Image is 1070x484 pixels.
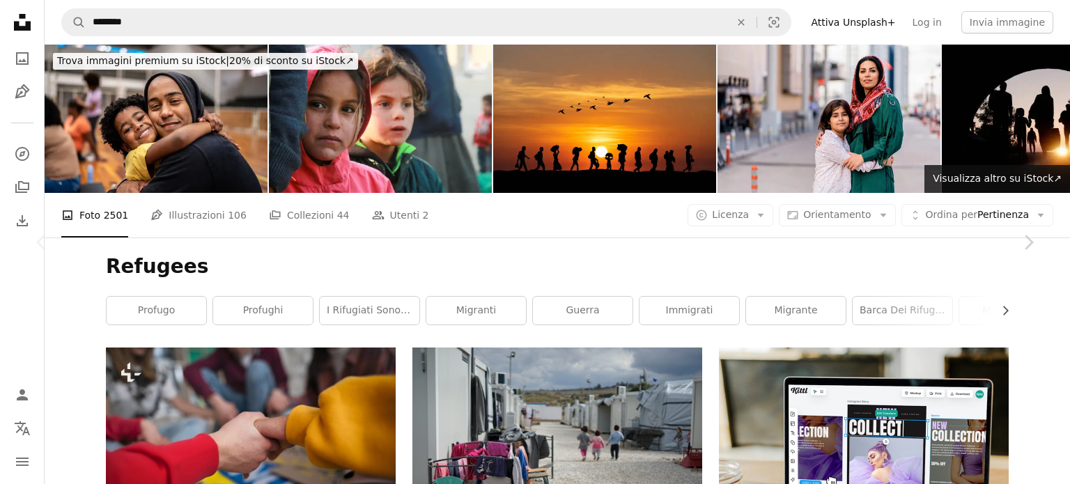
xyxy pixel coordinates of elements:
a: Foto [8,45,36,72]
span: Orientamento [803,209,871,220]
button: Elimina [726,9,757,36]
img: Ritratto di ragazzo felice con le braccia alzate [269,45,492,193]
a: Migranti [426,297,526,325]
button: Invia immagine [961,11,1053,33]
a: Trova immagini premium su iStock|20% di sconto su iStock↗ [45,45,366,78]
button: Lingua [8,414,36,442]
button: Ricerca visiva [757,9,791,36]
span: Pertinenza [926,208,1029,222]
span: Trova immagini premium su iStock | [57,55,229,66]
img: madre e figlia mediorientali [718,45,940,193]
a: Collezioni 44 [269,193,350,237]
a: profugo [107,297,206,325]
button: Licenza [688,204,773,226]
a: Accedi / Registrati [8,381,36,409]
img: Rifugiati e immigrati in viaggio per una nuova vita. [493,45,716,193]
a: Utenti 2 [372,193,429,237]
a: Profughi [213,297,313,325]
a: Immigrati [639,297,739,325]
img: Ritratto di padre e figlia che si abbracciano in un centro comunitario [45,45,267,193]
a: Un primo piano di studenti che pregano per l'Ucraina a scuola. [106,437,396,450]
a: Illustrazioni 106 [150,193,247,237]
button: Cerca su Unsplash [62,9,86,36]
a: Attiva Unsplash+ [802,11,904,33]
a: migrazione [959,297,1059,325]
a: Esplora [8,140,36,168]
a: persone che camminano per strada durante il giorno [412,437,702,450]
button: Orientamento [779,204,895,226]
span: 106 [228,208,247,223]
a: guerra [533,297,633,325]
span: Ordina per [926,209,977,220]
a: Avanti [986,175,1070,309]
a: Collezioni [8,173,36,201]
span: Licenza [712,209,749,220]
a: migrante [746,297,846,325]
h1: Refugees [106,254,1009,279]
a: Visualizza altro su iStock↗ [924,165,1070,193]
form: Trova visual in tutto il sito [61,8,791,36]
button: Ordina perPertinenza [901,204,1053,226]
a: barca dei rifugiati [853,297,952,325]
a: Log in [904,11,950,33]
span: 44 [337,208,350,223]
a: i rifugiati sono i benvenuti [320,297,419,325]
span: 2 [423,208,429,223]
div: 20% di sconto su iStock ↗ [53,53,358,70]
span: Visualizza altro su iStock ↗ [933,173,1062,184]
a: Illustrazioni [8,78,36,106]
button: Menu [8,448,36,476]
button: scorri la lista a destra [993,297,1009,325]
